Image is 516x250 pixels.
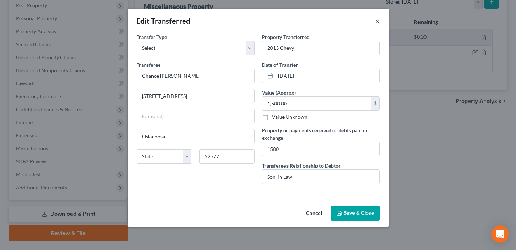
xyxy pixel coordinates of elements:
[262,89,296,96] label: Value (Approx)
[262,62,298,68] span: Date of Transfer
[137,109,254,123] input: (optional)
[199,149,255,164] input: Enter zip...
[137,34,167,40] span: Transfer Type
[262,41,379,55] input: ex. Title to 2004 Jeep Compass
[262,97,371,111] input: 0.00
[375,17,380,25] button: ×
[272,113,307,121] label: Value Unknown
[137,89,254,103] input: Enter address...
[491,225,509,243] div: Open Intercom Messenger
[137,62,160,68] span: Transferee
[371,97,379,111] div: $
[137,69,254,83] input: Enter name...
[262,162,341,169] label: Transferee's Relationship to Debtor
[137,16,190,26] div: Edit Transferred
[262,170,379,184] input: --
[137,129,254,143] input: Enter city...
[276,69,379,83] input: MM/DD/YYYY
[300,206,328,221] button: Cancel
[331,206,380,221] button: Save & Close
[262,126,380,142] label: Property or payments received or debts paid in exchange
[262,34,310,40] span: Property Transferred
[262,142,379,156] input: --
